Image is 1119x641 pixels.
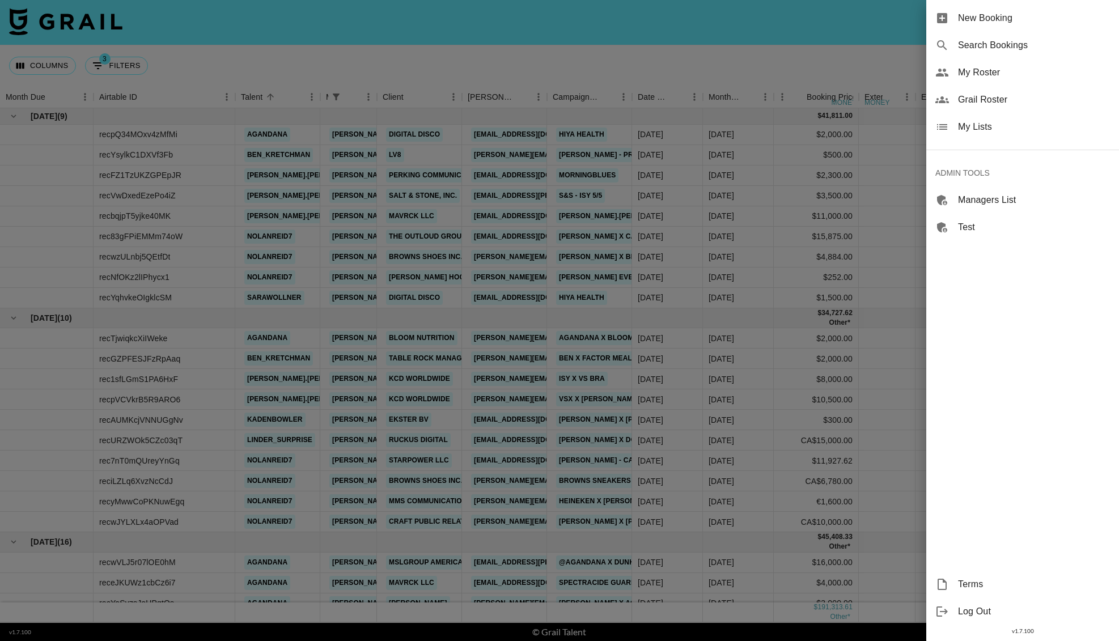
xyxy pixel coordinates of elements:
span: New Booking [958,11,1110,25]
span: Log Out [958,605,1110,618]
div: v 1.7.100 [926,625,1119,637]
div: Log Out [926,598,1119,625]
span: Grail Roster [958,93,1110,107]
span: My Roster [958,66,1110,79]
span: My Lists [958,120,1110,134]
div: Grail Roster [926,86,1119,113]
span: Test [958,220,1110,234]
span: Managers List [958,193,1110,207]
div: Managers List [926,186,1119,214]
div: ADMIN TOOLS [926,159,1119,186]
div: Search Bookings [926,32,1119,59]
div: Test [926,214,1119,241]
div: New Booking [926,5,1119,32]
div: My Lists [926,113,1119,141]
span: Search Bookings [958,39,1110,52]
span: Terms [958,578,1110,591]
div: My Roster [926,59,1119,86]
div: Terms [926,571,1119,598]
